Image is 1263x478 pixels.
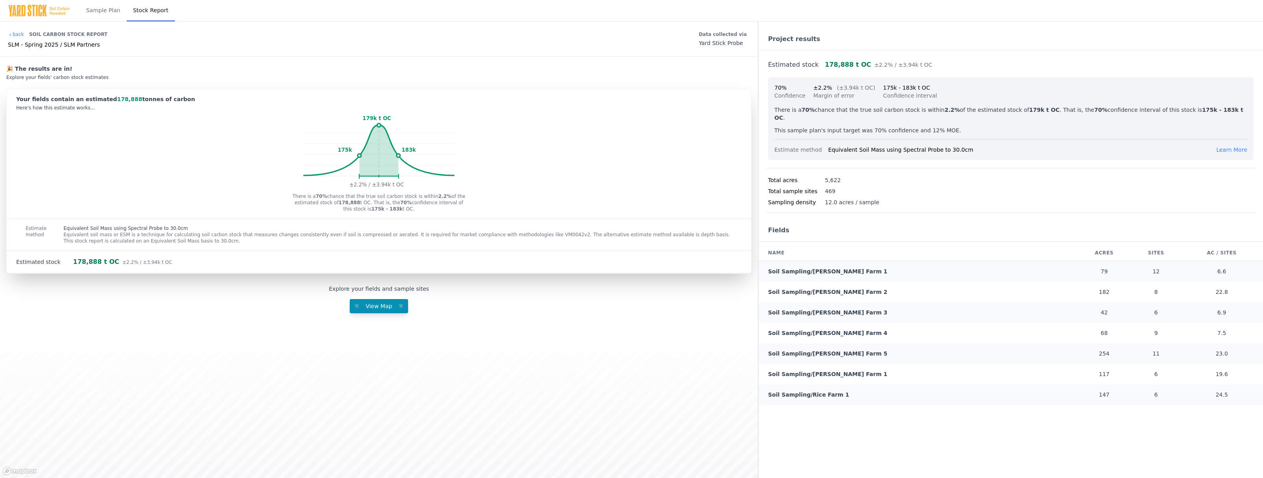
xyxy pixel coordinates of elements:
[7,219,45,250] div: Estimate method
[1181,384,1263,405] td: 24.5
[768,350,887,357] a: Soil Sampling/[PERSON_NAME] Farm 5
[402,147,416,153] tspan: 183k
[122,260,172,265] span: ±2.2% / ±3.94k t OC
[1077,343,1132,364] td: 254
[1029,107,1059,113] strong: 179k t OC
[768,61,819,68] a: Estimated stock
[825,60,932,70] div: 178,888 t OC
[1132,384,1181,405] td: 6
[329,285,429,293] div: Explore your fields and sample sites
[774,107,1243,121] strong: 175k - 183k t OC
[768,187,825,195] div: Total sample sites
[1181,343,1263,364] td: 23.0
[1132,282,1181,302] td: 8
[1181,261,1263,282] td: 6.6
[1216,147,1247,153] span: Learn More
[117,96,142,102] span: 178,888
[1132,302,1181,323] td: 6
[1077,245,1132,261] th: Acres
[1181,282,1263,302] td: 22.8
[290,193,467,212] p: There is a chance that the true soil carbon stock is within of the estimated stock of t OC. That ...
[29,28,108,41] div: Soil Carbon Stock Report
[813,85,832,91] span: ±2.2%
[774,126,1247,134] p: This sample plan's input target was 70% confidence and 12% MOE.
[774,85,787,91] span: 70%
[1077,384,1132,405] td: 147
[759,245,1077,261] th: Name
[825,198,879,206] div: 12.0 acres / sample
[825,176,841,184] div: 5,622
[883,92,937,100] div: Confidence interval
[361,303,397,309] span: View Map
[774,106,1247,122] p: There is a chance that the true soil carbon stock is within of the estimated stock of . That is, ...
[768,330,887,336] a: Soil Sampling/[PERSON_NAME] Farm 4
[8,41,107,49] div: SLM - Spring 2025 / SLM Partners
[64,231,732,244] p: Equivalent soil mass or ESM is a technique for calculating soil carbon stock that measures change...
[8,4,70,17] img: Yard Stick Logo
[1132,323,1181,343] td: 9
[768,268,887,275] a: Soil Sampling/[PERSON_NAME] Farm 1
[64,225,732,231] p: Equivalent Soil Mass using Spectral Probe to 30.0cm
[16,95,742,103] div: Your fields contain an estimated tonnes of carbon
[1077,282,1132,302] td: 182
[1181,302,1263,323] td: 6.9
[1181,245,1263,261] th: AC / Sites
[759,219,1263,242] div: Fields
[768,371,887,377] a: Soil Sampling/[PERSON_NAME] Farm 1
[339,200,360,205] strong: 178,888
[363,115,392,121] tspan: 179k t OC
[774,146,828,154] div: Estimate method
[1094,107,1107,113] strong: 70%
[699,39,747,47] div: Yard Stick Probe
[813,92,875,100] div: Margin of error
[1077,323,1132,343] td: 68
[1077,302,1132,323] td: 42
[1181,323,1263,343] td: 7.5
[768,309,887,316] a: Soil Sampling/[PERSON_NAME] Farm 3
[837,85,875,91] span: (±3.94k t OC)
[1077,261,1132,282] td: 79
[16,105,742,111] div: Here's how this estimate works...
[1077,364,1132,384] td: 117
[768,289,887,295] a: Soil Sampling/[PERSON_NAME] Farm 2
[825,187,836,195] div: 469
[828,146,1216,154] div: Equivalent Soil Mass using Spectral Probe to 30.0cm
[883,85,930,91] span: 175k - 183k t OC
[699,30,747,39] div: Data collected via
[944,107,960,113] strong: 2.2%
[438,194,452,199] strong: 2.2%
[16,258,73,266] div: Estimated stock
[768,391,849,398] a: Soil Sampling/Rice Farm 1
[6,74,751,81] div: Explore your fields' carbon stock estimates
[400,200,412,205] strong: 70%
[1132,245,1181,261] th: Sites
[1132,261,1181,282] td: 12
[371,206,403,212] strong: 175k - 183k
[6,65,751,73] div: 🎉 The results are in!
[1132,343,1181,364] td: 11
[774,92,806,100] div: Confidence
[8,31,24,38] a: back
[1181,364,1263,384] td: 19.6
[1132,364,1181,384] td: 6
[338,147,352,153] tspan: 175k
[874,62,932,68] span: ±2.2% / ±3.94k t OC
[349,182,404,188] tspan: ±2.2% / ±3.94k t OC
[802,107,815,113] strong: 70%
[768,176,825,184] div: Total acres
[73,257,172,267] div: 178,888 t OC
[316,194,327,199] strong: 70%
[768,35,820,43] a: Project results
[768,198,825,206] div: Sampling density
[350,299,408,313] button: View Map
